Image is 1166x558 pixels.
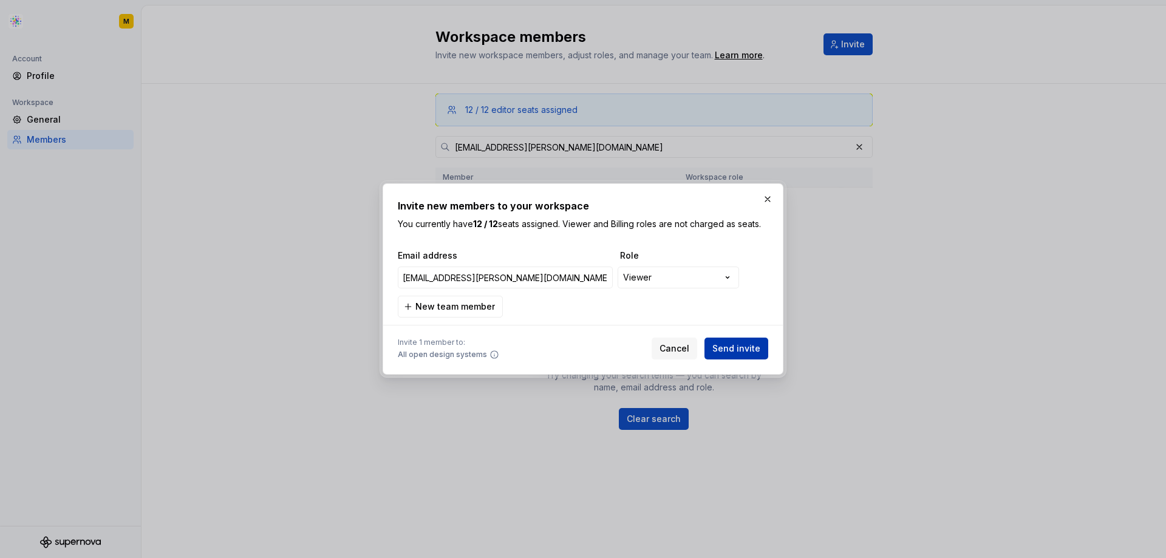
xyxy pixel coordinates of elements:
[398,350,487,359] span: All open design systems
[398,199,768,213] h2: Invite new members to your workspace
[415,301,495,313] span: New team member
[398,338,499,347] span: Invite 1 member to:
[712,342,760,355] span: Send invite
[398,250,615,262] span: Email address
[704,338,768,359] button: Send invite
[660,342,689,355] span: Cancel
[398,218,768,230] p: You currently have seats assigned. Viewer and Billing roles are not charged as seats.
[652,338,697,359] button: Cancel
[398,296,503,318] button: New team member
[473,219,498,229] b: 12 / 12
[620,250,742,262] span: Role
